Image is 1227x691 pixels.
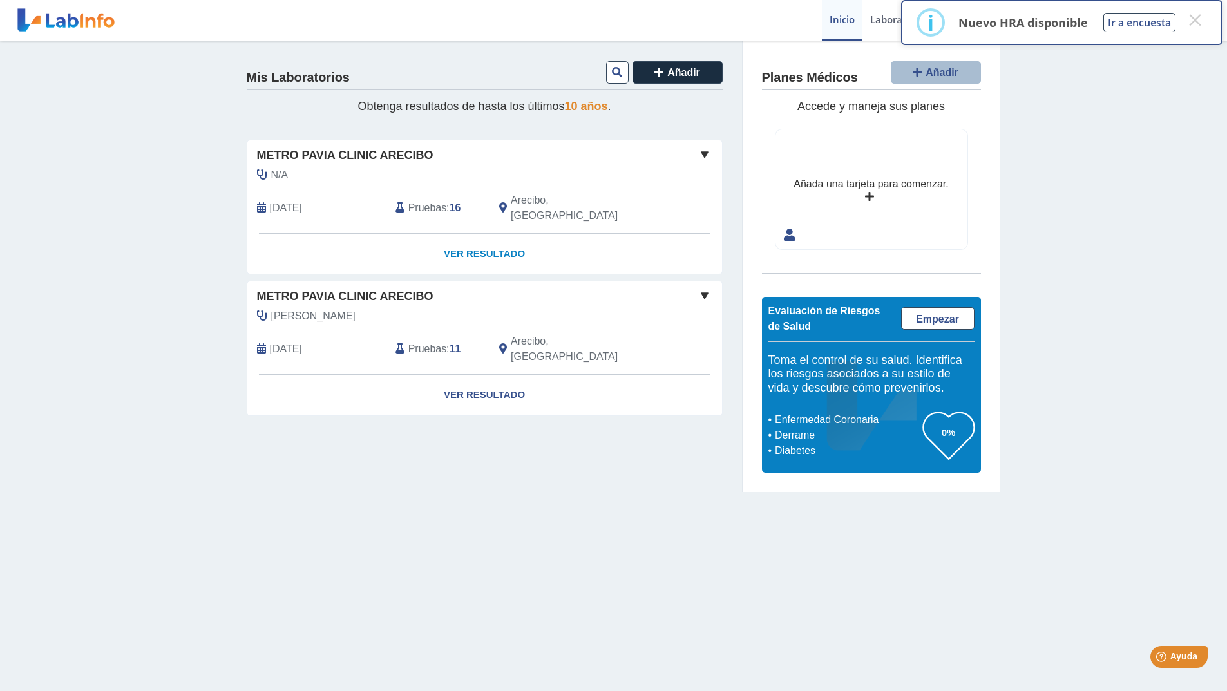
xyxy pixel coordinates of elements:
[511,334,653,364] span: Arecibo, PR
[901,307,975,330] a: Empezar
[247,70,350,86] h4: Mis Laboratorios
[271,167,289,183] span: N/A
[891,61,981,84] button: Añadir
[926,67,958,78] span: Añadir
[247,234,722,274] a: Ver Resultado
[772,428,923,443] li: Derrame
[271,308,356,324] span: Guzman, Yannette
[1112,641,1213,677] iframe: Help widget launcher
[270,200,302,216] span: 2025-07-15
[768,305,880,332] span: Evaluación de Riesgos de Salud
[450,343,461,354] b: 11
[386,334,490,364] div: :
[408,341,446,357] span: Pruebas
[386,193,490,223] div: :
[958,15,1088,30] p: Nuevo HRA disponible
[927,11,934,34] div: i
[1103,13,1175,32] button: Ir a encuesta
[257,147,433,164] span: Metro Pavia Clinic Arecibo
[762,70,858,86] h4: Planes Médicos
[916,314,959,325] span: Empezar
[257,288,433,305] span: Metro Pavia Clinic Arecibo
[667,67,700,78] span: Añadir
[633,61,723,84] button: Añadir
[270,341,302,357] span: 2025-04-22
[923,424,975,440] h3: 0%
[768,354,975,395] h5: Toma el control de su salud. Identifica los riesgos asociados a su estilo de vida y descubre cómo...
[797,100,945,113] span: Accede y maneja sus planes
[565,100,608,113] span: 10 años
[772,443,923,459] li: Diabetes
[511,193,653,223] span: Arecibo, PR
[408,200,446,216] span: Pruebas
[357,100,611,113] span: Obtenga resultados de hasta los últimos .
[794,176,948,192] div: Añada una tarjeta para comenzar.
[247,375,722,415] a: Ver Resultado
[1183,8,1206,32] button: Close this dialog
[772,412,923,428] li: Enfermedad Coronaria
[450,202,461,213] b: 16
